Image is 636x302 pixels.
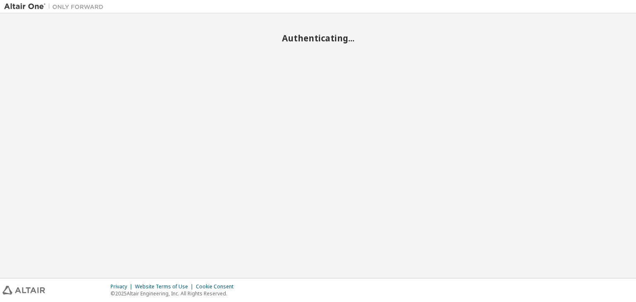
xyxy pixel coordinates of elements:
div: Privacy [111,283,135,290]
p: © 2025 Altair Engineering, Inc. All Rights Reserved. [111,290,238,297]
img: Altair One [4,2,108,11]
div: Website Terms of Use [135,283,196,290]
img: altair_logo.svg [2,286,45,295]
div: Cookie Consent [196,283,238,290]
h2: Authenticating... [4,33,632,43]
